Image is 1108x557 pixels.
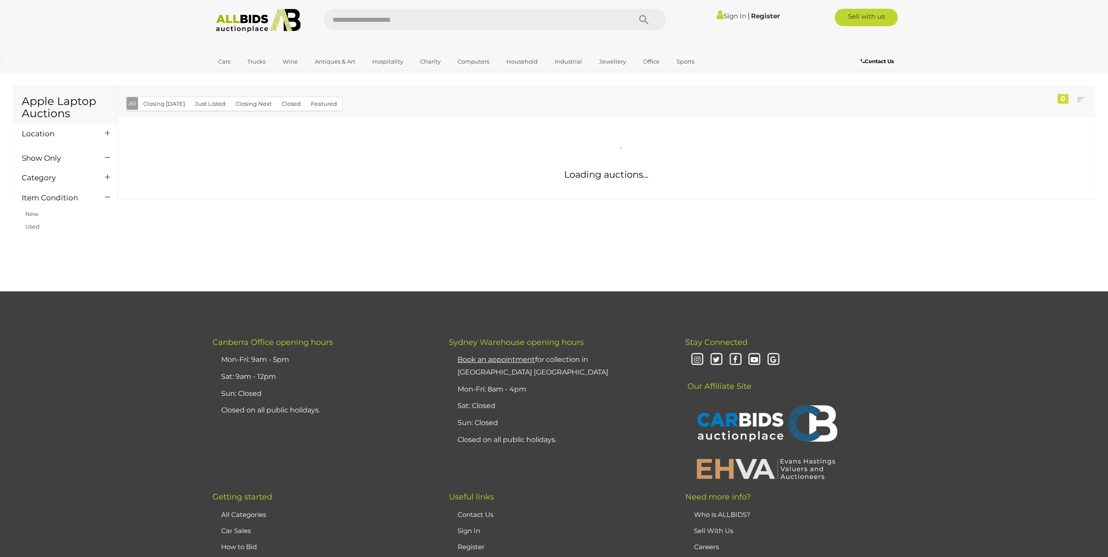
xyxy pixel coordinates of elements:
a: Hospitality [367,54,409,69]
li: Sat: Closed [455,398,663,415]
a: Register [751,12,780,20]
li: Closed on all public holidays. [455,432,663,449]
a: Used [25,223,40,230]
a: Sports [671,54,700,69]
span: | [748,11,750,20]
button: All [127,97,138,110]
a: Car Sales [221,527,251,535]
a: Contact Us [458,510,493,519]
li: Mon-Fri: 8am - 4pm [455,381,663,398]
i: Instagram [690,352,705,368]
button: Search [622,9,666,30]
a: Charity [414,54,446,69]
a: Book an appointmentfor collection in [GEOGRAPHIC_DATA] [GEOGRAPHIC_DATA] [458,355,608,376]
span: Stay Connected [685,338,748,347]
div: 0 [1057,94,1068,104]
i: Facebook [727,352,743,368]
a: All Categories [221,510,266,519]
a: Cars [212,54,236,69]
a: Contact Us [860,57,896,66]
img: Allbids.com.au [211,9,306,33]
a: Who is ALLBIDS? [694,510,751,519]
a: Industrial [549,54,588,69]
button: Closed [276,97,306,111]
a: Antiques & Art [309,54,361,69]
h4: Show Only [22,154,92,162]
a: Careers [694,543,719,551]
button: Closing Next [230,97,277,111]
li: Sat: 9am - 12pm [219,368,427,385]
i: Twitter [709,352,724,368]
a: Sell with us [835,9,898,26]
img: CARBIDS Auctionplace [692,396,840,453]
span: Loading auctions... [564,169,648,180]
a: How to Bid [221,543,257,551]
u: Book an appointment [458,355,535,364]
img: EHVA | Evans Hastings Valuers and Auctioneers [692,457,840,480]
a: Computers [452,54,495,69]
a: Sell With Us [694,527,733,535]
a: Trucks [242,54,271,69]
a: Register [458,543,485,551]
button: Just Listed [190,97,231,111]
li: Mon-Fri: 9am - 5pm [219,351,427,368]
span: Useful links [449,492,494,502]
span: Sydney Warehouse opening hours [449,338,584,347]
h1: Apple Laptop Auctions [22,95,108,119]
a: New [25,210,38,217]
li: Sun: Closed [455,415,663,432]
a: Sign In [717,12,746,20]
h4: Category [22,174,92,182]
a: Jewellery [593,54,632,69]
li: Closed on all public holidays. [219,402,427,419]
h4: Location [22,130,92,138]
a: Household [501,54,543,69]
span: Need more info? [685,492,751,502]
a: Sign In [458,527,480,535]
i: Youtube [747,352,762,368]
button: Featured [306,97,342,111]
a: Office [637,54,665,69]
span: Getting started [212,492,272,502]
a: Wine [277,54,303,69]
span: Canberra Office opening hours [212,338,333,347]
li: Sun: Closed [219,385,427,402]
span: Our Affiliate Site [685,368,751,391]
i: Google [766,352,781,368]
b: Contact Us [860,58,893,64]
a: [GEOGRAPHIC_DATA] [212,69,286,83]
h4: Item Condition [22,194,92,202]
button: Closing [DATE] [138,97,190,111]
